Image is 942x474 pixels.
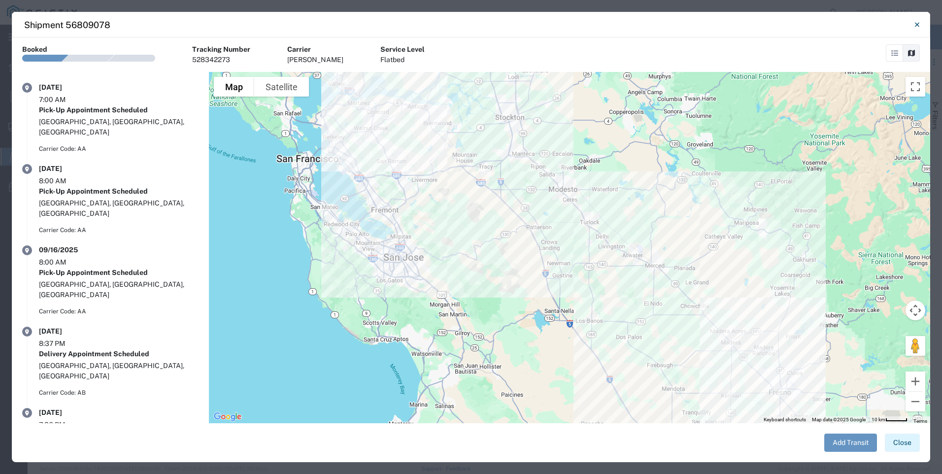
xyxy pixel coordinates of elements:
div: 8:37 PM [39,339,88,349]
div: [DATE] [39,82,88,93]
div: [DATE] [39,407,88,418]
button: Drag Pegman onto the map to open Street View [906,336,925,356]
div: 8:00 AM [39,257,88,268]
img: Google [211,410,244,423]
div: Pick-Up Appointment Scheduled [39,105,199,115]
div: Delivery Appointment Scheduled [39,349,199,359]
div: 09/16/2025 [39,245,88,255]
button: Keyboard shortcuts [764,416,806,423]
span: 10 km [872,417,885,422]
div: [DATE] [39,326,88,337]
a: Terms [913,418,927,424]
button: Close [907,15,927,34]
button: Zoom out [906,392,925,411]
div: [GEOGRAPHIC_DATA], [GEOGRAPHIC_DATA], [GEOGRAPHIC_DATA] [39,279,199,300]
button: Toggle fullscreen view [906,77,925,97]
div: Booked [22,44,47,55]
div: [GEOGRAPHIC_DATA], [GEOGRAPHIC_DATA], [GEOGRAPHIC_DATA] [39,117,199,137]
div: Carrier Code: AA [39,307,199,316]
button: Map camera controls [906,301,925,320]
div: [GEOGRAPHIC_DATA], [GEOGRAPHIC_DATA], [GEOGRAPHIC_DATA] [39,361,199,381]
div: Carrier Code: AB [39,388,199,397]
h4: Shipment 56809078 [24,18,110,32]
span: Map data ©2025 Google [812,417,866,422]
div: [DATE] [39,164,88,174]
div: Flatbed [380,55,425,65]
button: Map Scale: 10 km per 41 pixels [869,416,910,423]
div: 7:00 AM [39,95,88,105]
div: Service Level [380,44,425,55]
div: 528342273 [192,55,250,65]
button: Zoom in [906,372,925,391]
button: Show satellite imagery [254,77,309,97]
div: Pick-Up Appointment Scheduled [39,268,199,278]
button: Close [885,434,920,452]
a: Open this area in Google Maps (opens a new window) [211,410,244,423]
div: Carrier Code: AA [39,226,199,235]
div: 8:00 AM [39,176,88,186]
div: Carrier Code: AA [39,144,199,153]
div: [PERSON_NAME] [287,55,343,65]
div: [GEOGRAPHIC_DATA], [GEOGRAPHIC_DATA], [GEOGRAPHIC_DATA] [39,198,199,219]
div: Tracking Number [192,44,250,55]
div: 7:36 PM [39,420,88,430]
div: Carrier [287,44,343,55]
button: Show street map [214,77,254,97]
div: Pick-Up Appointment Scheduled [39,186,199,197]
button: Add Transit [824,434,877,452]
